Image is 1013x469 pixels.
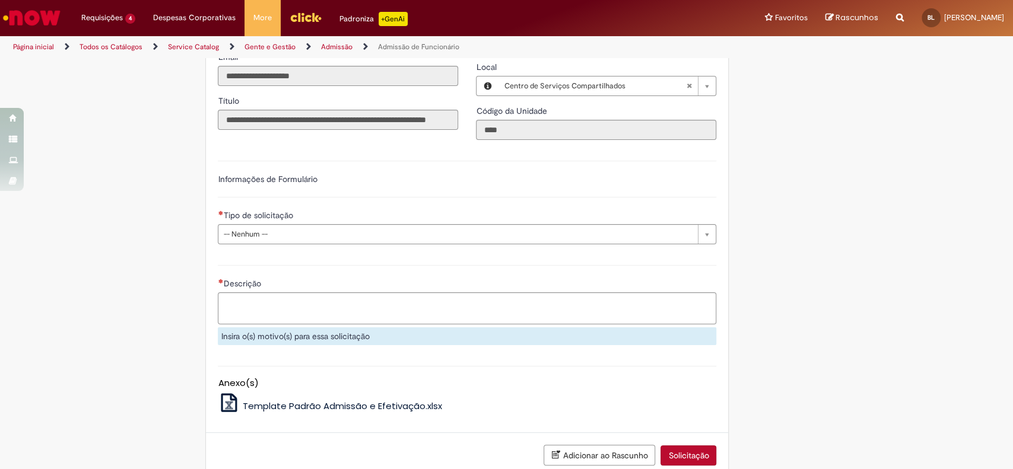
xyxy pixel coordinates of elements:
[218,110,458,130] input: Título
[223,210,295,221] span: Tipo de solicitação
[218,95,241,106] span: Somente leitura - Título
[477,76,498,95] button: Local, Visualizar este registro Centro de Serviços Compartilhados
[80,42,142,52] a: Todos os Catálogos
[218,292,716,324] textarea: Descrição
[223,278,263,289] span: Descrição
[544,445,655,465] button: Adicionar ao Rascunho
[218,210,223,215] span: Necessários
[218,279,223,283] span: Necessários
[9,36,666,58] ul: Trilhas de página
[168,42,219,52] a: Service Catalog
[81,12,123,24] span: Requisições
[218,378,716,388] h5: Anexo(s)
[321,42,353,52] a: Admissão
[378,42,459,52] a: Admissão de Funcionário
[13,42,54,52] a: Página inicial
[1,6,62,30] img: ServiceNow
[928,14,935,21] span: BL
[476,120,716,140] input: Código da Unidade
[218,66,458,86] input: Email
[775,12,808,24] span: Favoritos
[218,327,716,345] div: Insira o(s) motivo(s) para essa solicitação
[218,174,317,184] label: Informações de Formulário
[253,12,272,24] span: More
[660,445,716,465] button: Solicitação
[680,76,698,95] abbr: Limpar campo Local
[339,12,408,26] div: Padroniza
[243,400,442,412] span: Template Padrão Admissão e Efetivação.xlsx
[825,12,878,24] a: Rascunhos
[290,8,322,26] img: click_logo_yellow_360x200.png
[944,12,1004,23] span: [PERSON_NAME]
[476,106,549,116] span: Somente leitura - Código da Unidade
[836,12,878,23] span: Rascunhos
[223,225,692,244] span: -- Nenhum --
[218,400,442,412] a: Template Padrão Admissão e Efetivação.xlsx
[476,62,498,72] span: Local
[125,14,135,24] span: 4
[153,12,236,24] span: Despesas Corporativas
[498,76,716,95] a: Centro de Serviços CompartilhadosLimpar campo Local
[218,95,241,107] label: Somente leitura - Título
[504,76,686,95] span: Centro de Serviços Compartilhados
[379,12,408,26] p: +GenAi
[476,105,549,117] label: Somente leitura - Código da Unidade
[244,42,296,52] a: Gente e Gestão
